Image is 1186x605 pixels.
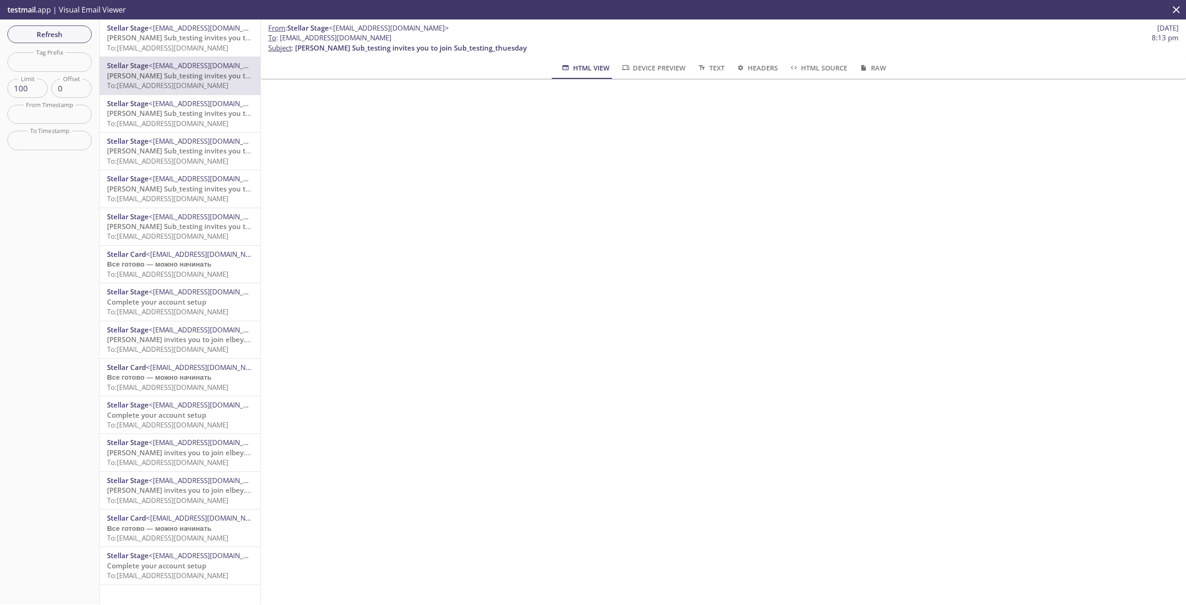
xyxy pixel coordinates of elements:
span: To: [EMAIL_ADDRESS][DOMAIN_NAME] [107,420,228,429]
span: Complete your account setup [107,561,206,570]
span: Stellar Stage [107,551,149,560]
p: : [268,33,1179,53]
span: To: [EMAIL_ADDRESS][DOMAIN_NAME] [107,81,228,90]
span: [PERSON_NAME] Sub_testing invites you to join Sub_testing_thuesday [107,108,339,118]
span: <[EMAIL_ADDRESS][DOMAIN_NAME]> [149,400,269,409]
span: Stellar Stage [107,400,149,409]
span: <[EMAIL_ADDRESS][DOMAIN_NAME]> [149,212,269,221]
span: To: [EMAIL_ADDRESS][DOMAIN_NAME] [107,43,228,52]
span: Text [697,62,724,74]
div: Stellar Stage<[EMAIL_ADDRESS][DOMAIN_NAME]>[PERSON_NAME] invites you to join elbey.ny9isya10To:[E... [100,472,260,509]
span: Raw [858,62,886,74]
span: Headers [736,62,778,74]
span: Subject [268,43,291,52]
span: To: [EMAIL_ADDRESS][DOMAIN_NAME] [107,496,228,505]
span: Все готово — можно начинать [107,259,212,268]
span: To: [EMAIL_ADDRESS][DOMAIN_NAME] [107,458,228,467]
span: Complete your account setup [107,297,206,306]
div: Stellar Stage<[EMAIL_ADDRESS][DOMAIN_NAME]>[PERSON_NAME] invites you to join elbey.ny9isya10To:[E... [100,434,260,471]
span: <[EMAIL_ADDRESS][DOMAIN_NAME]> [146,249,266,259]
span: To: [EMAIL_ADDRESS][DOMAIN_NAME] [107,307,228,316]
span: [DATE] [1157,23,1179,33]
div: Stellar Card<[EMAIL_ADDRESS][DOMAIN_NAME]>Все готово — можно начинатьTo:[EMAIL_ADDRESS][DOMAIN_NAME] [100,359,260,396]
span: Stellar Stage [107,61,149,70]
span: Stellar Stage [107,476,149,485]
span: Stellar Stage [107,174,149,183]
span: To: [EMAIL_ADDRESS][DOMAIN_NAME] [107,269,228,279]
span: To: [EMAIL_ADDRESS][DOMAIN_NAME] [107,156,228,166]
button: Refresh [7,25,92,43]
span: Complete your account setup [107,410,206,420]
span: HTML Source [789,62,847,74]
div: Stellar Stage<[EMAIL_ADDRESS][DOMAIN_NAME]>[PERSON_NAME] Sub_testing invites you to join Sub_test... [100,170,260,207]
span: <[EMAIL_ADDRESS][DOMAIN_NAME]> [146,363,266,372]
span: Stellar Stage [287,23,329,32]
span: <[EMAIL_ADDRESS][DOMAIN_NAME]> [149,174,269,183]
span: Все готово — можно начинать [107,372,212,382]
div: Stellar Stage<[EMAIL_ADDRESS][DOMAIN_NAME]>[PERSON_NAME] Sub_testing invites you to join Sub_test... [100,95,260,132]
span: <[EMAIL_ADDRESS][DOMAIN_NAME]> [149,551,269,560]
span: HTML View [561,62,609,74]
div: Stellar Stage<[EMAIL_ADDRESS][DOMAIN_NAME]>[PERSON_NAME] Sub_testing invites you to join Sub_test... [100,57,260,94]
span: : [268,23,449,33]
span: : [EMAIL_ADDRESS][DOMAIN_NAME] [268,33,391,43]
span: <[EMAIL_ADDRESS][DOMAIN_NAME]> [149,438,269,447]
span: To [268,33,276,42]
span: testmail [7,5,36,15]
span: [PERSON_NAME] Sub_testing invites you to join Sub_testing_thuesday [107,146,339,155]
span: Stellar Stage [107,136,149,146]
span: 8:13 pm [1152,33,1179,43]
span: Stellar Stage [107,99,149,108]
span: Stellar Stage [107,287,149,296]
span: To: [EMAIL_ADDRESS][DOMAIN_NAME] [107,119,228,128]
div: Stellar Card<[EMAIL_ADDRESS][DOMAIN_NAME]>Все готово — можно начинатьTo:[EMAIL_ADDRESS][DOMAIN_NAME] [100,246,260,283]
span: To: [EMAIL_ADDRESS][DOMAIN_NAME] [107,382,228,392]
span: [PERSON_NAME] Sub_testing invites you to join Sub_testing_thuesday [107,71,339,80]
span: [PERSON_NAME] Sub_testing invites you to join Sub_testing_thuesday [107,184,339,193]
span: To: [EMAIL_ADDRESS][DOMAIN_NAME] [107,571,228,580]
span: <[EMAIL_ADDRESS][DOMAIN_NAME]> [149,99,269,108]
span: [PERSON_NAME] invites you to join elbey.regress [107,335,270,344]
span: From [268,23,285,32]
div: Stellar Card<[EMAIL_ADDRESS][DOMAIN_NAME]>Все готово — можно начинатьTo:[EMAIL_ADDRESS][DOMAIN_NAME] [100,509,260,547]
div: Stellar Stage<[EMAIL_ADDRESS][DOMAIN_NAME]>Complete your account setupTo:[EMAIL_ADDRESS][DOMAIN_N... [100,396,260,433]
div: Stellar Stage<[EMAIL_ADDRESS][DOMAIN_NAME]>[PERSON_NAME] invites you to join elbey.regressTo:[EMA... [100,321,260,358]
div: Stellar Stage<[EMAIL_ADDRESS][DOMAIN_NAME]>[PERSON_NAME] Sub_testing invites you to join Sub_test... [100,208,260,245]
span: To: [EMAIL_ADDRESS][DOMAIN_NAME] [107,533,228,542]
span: <[EMAIL_ADDRESS][DOMAIN_NAME]> [149,136,269,146]
span: Stellar Card [107,513,146,522]
div: Stellar Stage<[EMAIL_ADDRESS][DOMAIN_NAME]>Complete your account setupTo:[EMAIL_ADDRESS][DOMAIN_N... [100,547,260,584]
span: [PERSON_NAME] Sub_testing invites you to join Sub_testing_thuesday [107,222,339,231]
span: <[EMAIL_ADDRESS][DOMAIN_NAME]> [149,61,269,70]
span: <[EMAIL_ADDRESS][DOMAIN_NAME]> [149,476,269,485]
span: [PERSON_NAME] invites you to join elbey.ny9isya10 [107,485,279,495]
span: Stellar Stage [107,23,149,32]
span: Stellar Stage [107,212,149,221]
nav: emails [100,19,260,585]
span: [PERSON_NAME] Sub_testing invites you to join Sub_testing_thuesday [295,43,527,52]
span: Refresh [15,28,84,40]
span: Все готово — можно начинать [107,523,212,533]
div: Stellar Stage<[EMAIL_ADDRESS][DOMAIN_NAME]>[PERSON_NAME] Sub_testing invites you to join Sub_test... [100,133,260,170]
span: <[EMAIL_ADDRESS][DOMAIN_NAME]> [146,513,266,522]
span: [PERSON_NAME] Sub_testing invites you to join Sub_testing_thuesday [107,33,339,42]
span: Stellar Card [107,363,146,372]
span: To: [EMAIL_ADDRESS][DOMAIN_NAME] [107,344,228,354]
span: <[EMAIL_ADDRESS][DOMAIN_NAME]> [149,325,269,334]
span: To: [EMAIL_ADDRESS][DOMAIN_NAME] [107,231,228,241]
span: Stellar Stage [107,325,149,334]
span: Device Preview [621,62,686,74]
span: <[EMAIL_ADDRESS][DOMAIN_NAME]> [149,287,269,296]
span: Stellar Card [107,249,146,259]
span: <[EMAIL_ADDRESS][DOMAIN_NAME]> [329,23,449,32]
span: Stellar Stage [107,438,149,447]
span: <[EMAIL_ADDRESS][DOMAIN_NAME]> [149,23,269,32]
span: [PERSON_NAME] invites you to join elbey.ny9isya10 [107,448,279,457]
div: Stellar Stage<[EMAIL_ADDRESS][DOMAIN_NAME]>[PERSON_NAME] Sub_testing invites you to join Sub_test... [100,19,260,57]
span: To: [EMAIL_ADDRESS][DOMAIN_NAME] [107,194,228,203]
div: Stellar Stage<[EMAIL_ADDRESS][DOMAIN_NAME]>Complete your account setupTo:[EMAIL_ADDRESS][DOMAIN_N... [100,283,260,320]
